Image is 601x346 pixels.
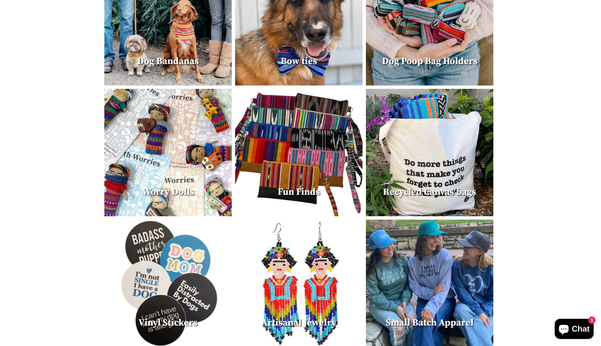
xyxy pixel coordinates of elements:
span: Dog Poop Bag Holders [382,55,478,67]
span: Recycled Canvas bags [383,186,476,198]
span: Worry Dolls [142,186,194,198]
span: Vinyl Stickers [139,317,198,329]
a: Fun Finds [235,89,363,222]
span: Dog Bandanas [137,55,199,67]
span: Bow ties [281,55,317,67]
a: Worry Dolls [104,89,232,222]
span: Fun Finds [278,186,320,198]
span: Small Batch Apparel [386,317,474,329]
inbox-online-store-chat: Shopify online store chat [553,319,596,341]
a: Recycled Canvas bags [366,89,493,222]
span: Artisanal Jewelry [261,317,336,329]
